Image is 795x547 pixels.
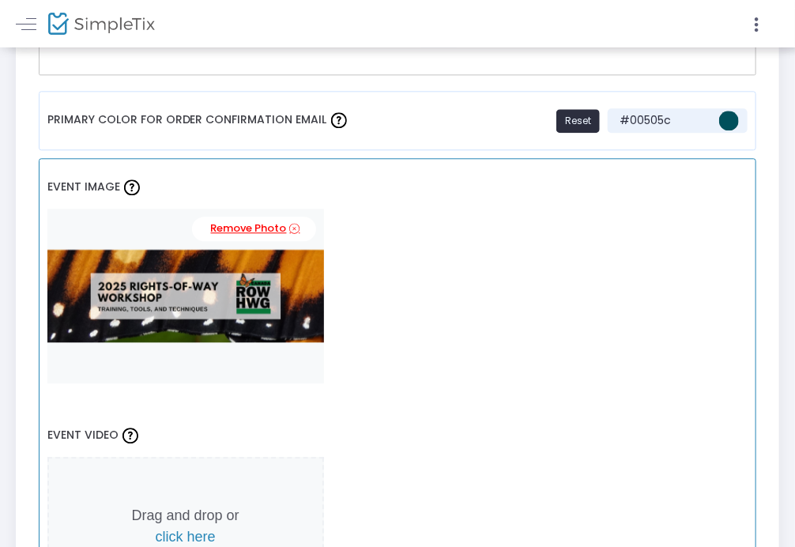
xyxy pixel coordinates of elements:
[331,112,347,128] img: question-mark
[616,112,710,129] span: #00505c
[47,179,120,194] span: Event Image
[122,428,138,443] img: question-mark
[192,217,316,241] a: Remove Photo
[556,109,600,133] button: Reset
[156,529,216,545] span: click here
[124,179,140,195] img: question-mark
[710,108,740,133] kendo-colorpicker: #00505c
[47,209,324,383] img: c339d735-c153-02e2-16dd-37a5b215c0f7.png
[47,427,119,443] span: Event Video
[47,100,351,141] label: Primary Color For Order Confirmation Email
